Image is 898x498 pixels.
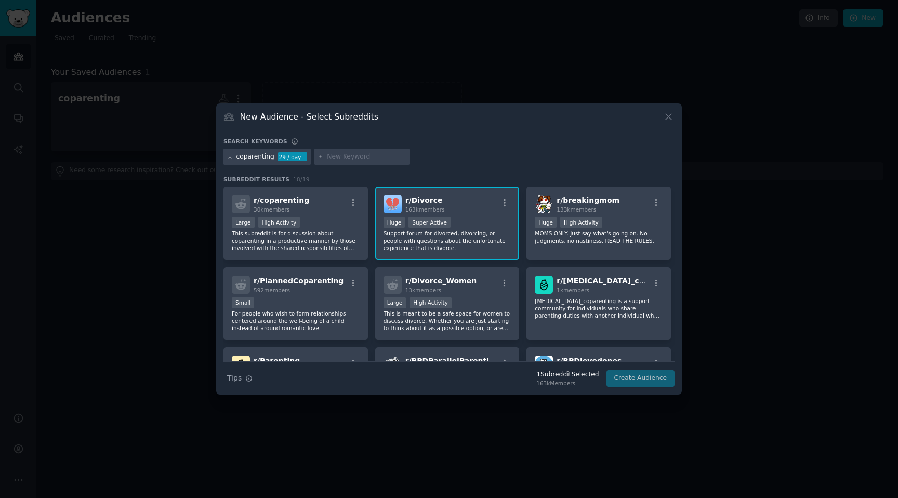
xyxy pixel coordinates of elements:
div: 29 / day [278,152,307,162]
div: Small [232,297,254,308]
div: coparenting [236,152,274,162]
span: r/ Parenting [254,357,300,365]
span: 592 members [254,287,290,293]
div: High Activity [258,217,300,228]
p: For people who wish to form relationships centered around the well-being of a child instead of ar... [232,310,360,332]
span: 163k members [405,206,445,213]
span: r/ breakingmom [557,196,619,204]
span: Subreddit Results [223,176,289,183]
span: r/ Divorce_Women [405,277,477,285]
img: adhd_coparenting [535,276,553,294]
span: 133k members [557,206,596,213]
button: Tips [223,369,256,387]
div: High Activity [410,297,452,308]
p: MOMS ONLY. Just say what's going on. No judgments, no nastiness. READ THE RULES. [535,230,663,244]
span: 18 / 19 [293,176,310,182]
span: r/ coparenting [254,196,309,204]
input: New Keyword [327,152,406,162]
div: Huge [384,217,405,228]
span: r/ [MEDICAL_DATA]_coparenting [557,277,684,285]
span: r/ BPDParallelParenting [405,357,499,365]
img: Parenting [232,356,250,374]
span: 13k members [405,287,441,293]
h3: Search keywords [223,138,287,145]
div: Huge [535,217,557,228]
span: r/ Divorce [405,196,443,204]
img: BPDParallelParenting [384,356,402,374]
h3: New Audience - Select Subreddits [240,111,378,122]
div: Large [232,217,255,228]
p: [MEDICAL_DATA]_coparenting is a support community for individuals who share parenting duties with... [535,297,663,319]
img: Divorce [384,195,402,213]
img: breakingmom [535,195,553,213]
img: BPDlovedones [535,356,553,374]
div: Large [384,297,406,308]
div: High Activity [560,217,602,228]
span: 30k members [254,206,289,213]
p: This is meant to be a safe space for women to discuss divorce. Whether you are just starting to t... [384,310,511,332]
span: r/ BPDlovedones [557,357,622,365]
p: This subreddit is for discussion about coparenting in a productive manner by those involved with ... [232,230,360,252]
div: Super Active [408,217,451,228]
span: Tips [227,373,242,384]
span: 1k members [557,287,589,293]
div: 163k Members [536,379,599,387]
span: r/ PlannedCoparenting [254,277,344,285]
div: 1 Subreddit Selected [536,370,599,379]
p: Support forum for divorced, divorcing, or people with questions about the unfortunate experience ... [384,230,511,252]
